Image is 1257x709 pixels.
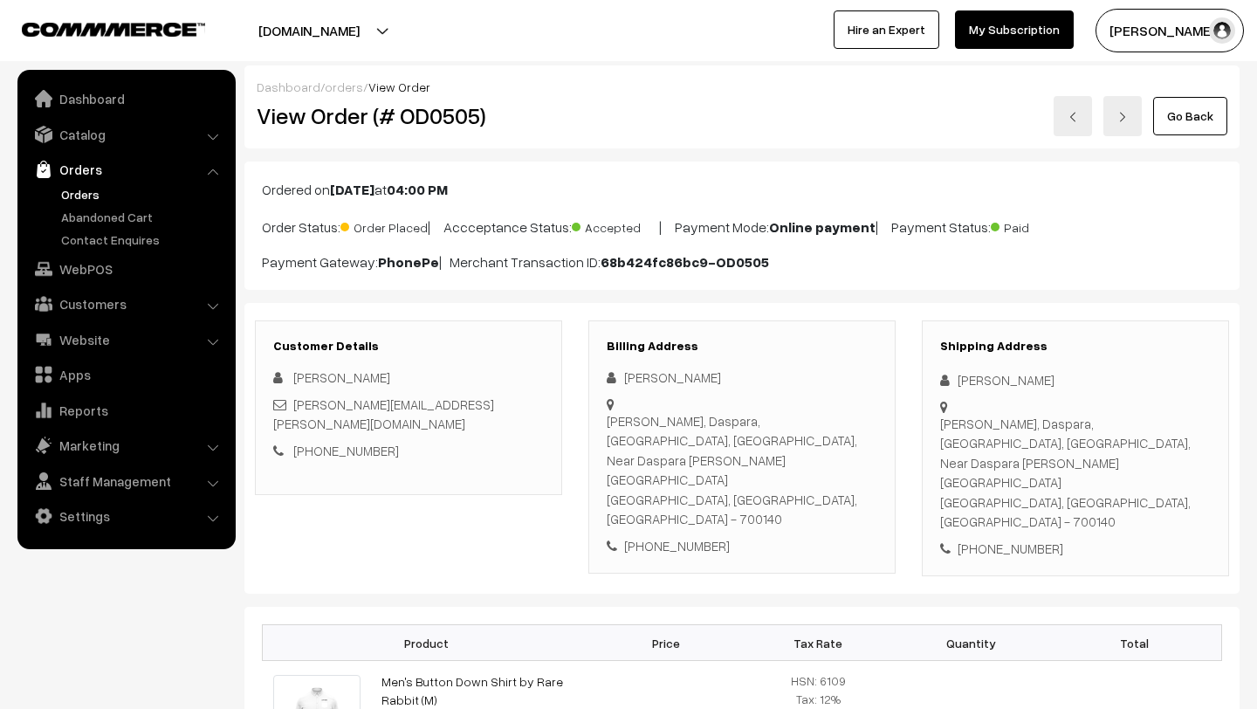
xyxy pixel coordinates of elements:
th: Quantity [895,625,1047,661]
p: Ordered on at [262,179,1222,200]
h2: View Order (# OD0505) [257,102,563,129]
b: 68b424fc86bc9-OD0505 [601,253,769,271]
button: [DOMAIN_NAME] [197,9,421,52]
b: Online payment [769,218,876,236]
a: [PERSON_NAME][EMAIL_ADDRESS][PERSON_NAME][DOMAIN_NAME] [273,396,494,432]
h3: Customer Details [273,339,544,354]
img: left-arrow.png [1068,112,1078,122]
div: [PERSON_NAME], Daspara, [GEOGRAPHIC_DATA], [GEOGRAPHIC_DATA], Near Daspara [PERSON_NAME][GEOGRAPH... [607,411,877,529]
div: [PERSON_NAME] [940,370,1211,390]
a: Reports [22,395,230,426]
div: [PERSON_NAME], Daspara, [GEOGRAPHIC_DATA], [GEOGRAPHIC_DATA], Near Daspara [PERSON_NAME][GEOGRAPH... [940,414,1211,532]
a: Contact Enquires [57,231,230,249]
b: 04:00 PM [387,181,448,198]
a: Go Back [1153,97,1227,135]
a: [PHONE_NUMBER] [293,443,399,458]
a: Settings [22,500,230,532]
a: COMMMERCE [22,17,175,38]
a: Marketing [22,430,230,461]
h3: Shipping Address [940,339,1211,354]
a: Hire an Expert [834,10,939,49]
a: Men's Button Down Shirt by Rare Rabbit (M) [381,674,563,707]
button: [PERSON_NAME] [1096,9,1244,52]
a: Dashboard [22,83,230,114]
a: WebPOS [22,253,230,285]
a: Dashboard [257,79,320,94]
img: COMMMERCE [22,23,205,36]
div: [PHONE_NUMBER] [940,539,1211,559]
div: [PERSON_NAME] [607,368,877,388]
a: Catalog [22,119,230,150]
a: My Subscription [955,10,1074,49]
a: Orders [57,185,230,203]
th: Price [589,625,742,661]
span: [PERSON_NAME] [293,369,390,385]
img: user [1209,17,1235,44]
span: Paid [991,214,1078,237]
img: right-arrow.png [1117,112,1128,122]
b: [DATE] [330,181,374,198]
a: Staff Management [22,465,230,497]
span: View Order [368,79,430,94]
a: Apps [22,359,230,390]
b: PhonePe [378,253,439,271]
a: Website [22,324,230,355]
p: Order Status: | Accceptance Status: | Payment Mode: | Payment Status: [262,214,1222,237]
span: Accepted [572,214,659,237]
th: Product [263,625,590,661]
p: Payment Gateway: | Merchant Transaction ID: [262,251,1222,272]
a: Customers [22,288,230,320]
span: Order Placed [340,214,428,237]
th: Total [1047,625,1222,661]
a: Abandoned Cart [57,208,230,226]
div: / / [257,78,1227,96]
a: Orders [22,154,230,185]
h3: Billing Address [607,339,877,354]
a: orders [325,79,363,94]
th: Tax Rate [742,625,895,661]
div: [PHONE_NUMBER] [607,536,877,556]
